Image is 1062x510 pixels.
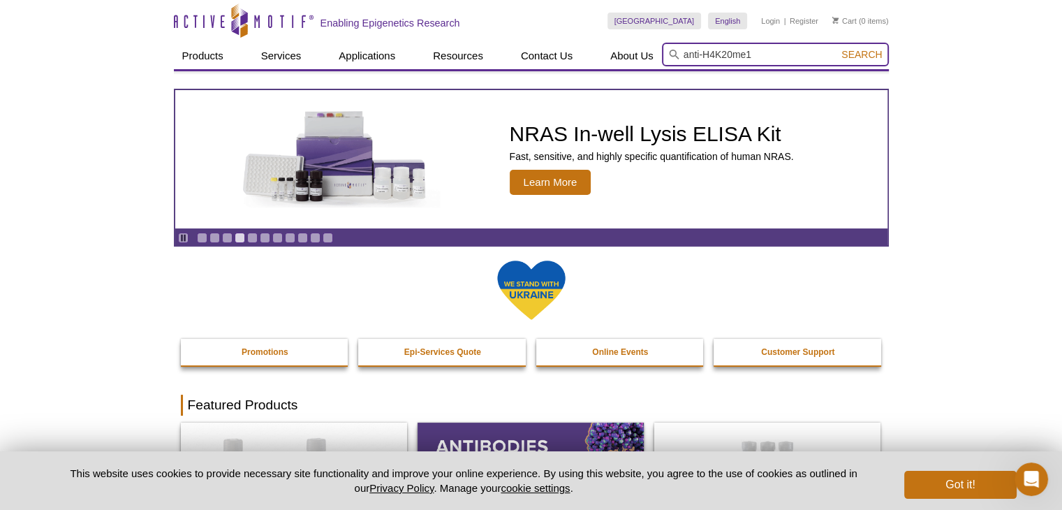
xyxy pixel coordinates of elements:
[285,233,295,243] a: Go to slide 8
[323,233,333,243] a: Go to slide 11
[832,17,839,24] img: Your Cart
[181,339,350,365] a: Promotions
[369,482,434,494] a: Privacy Policy
[510,170,591,195] span: Learn More
[837,48,886,61] button: Search
[761,16,780,26] a: Login
[174,43,232,69] a: Products
[272,233,283,243] a: Go to slide 7
[501,482,570,494] button: cookie settings
[404,347,481,357] strong: Epi-Services Quote
[512,43,581,69] a: Contact Us
[230,111,440,207] img: NRAS In-well Lysis ELISA Kit
[222,233,233,243] a: Go to slide 3
[178,233,189,243] a: Toggle autoplay
[425,43,492,69] a: Resources
[904,471,1016,499] button: Got it!
[496,259,566,321] img: We Stand With Ukraine
[197,233,207,243] a: Go to slide 1
[247,233,258,243] a: Go to slide 5
[1015,462,1048,496] iframe: Intercom live chat
[784,13,786,29] li: |
[708,13,747,29] a: English
[320,17,460,29] h2: Enabling Epigenetics Research
[602,43,662,69] a: About Us
[330,43,404,69] a: Applications
[209,233,220,243] a: Go to slide 2
[175,90,887,228] a: NRAS In-well Lysis ELISA Kit NRAS In-well Lysis ELISA Kit Fast, sensitive, and highly specific qu...
[253,43,310,69] a: Services
[790,16,818,26] a: Register
[297,233,308,243] a: Go to slide 9
[260,233,270,243] a: Go to slide 6
[592,347,648,357] strong: Online Events
[358,339,527,365] a: Epi-Services Quote
[761,347,834,357] strong: Customer Support
[175,90,887,228] article: NRAS In-well Lysis ELISA Kit
[714,339,883,365] a: Customer Support
[841,49,882,60] span: Search
[510,124,794,145] h2: NRAS In-well Lysis ELISA Kit
[832,16,857,26] a: Cart
[662,43,889,66] input: Keyword, Cat. No.
[310,233,320,243] a: Go to slide 10
[536,339,705,365] a: Online Events
[181,395,882,416] h2: Featured Products
[235,233,245,243] a: Go to slide 4
[607,13,702,29] a: [GEOGRAPHIC_DATA]
[242,347,288,357] strong: Promotions
[832,13,889,29] li: (0 items)
[510,150,794,163] p: Fast, sensitive, and highly specific quantification of human NRAS.
[46,466,882,495] p: This website uses cookies to provide necessary site functionality and improve your online experie...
